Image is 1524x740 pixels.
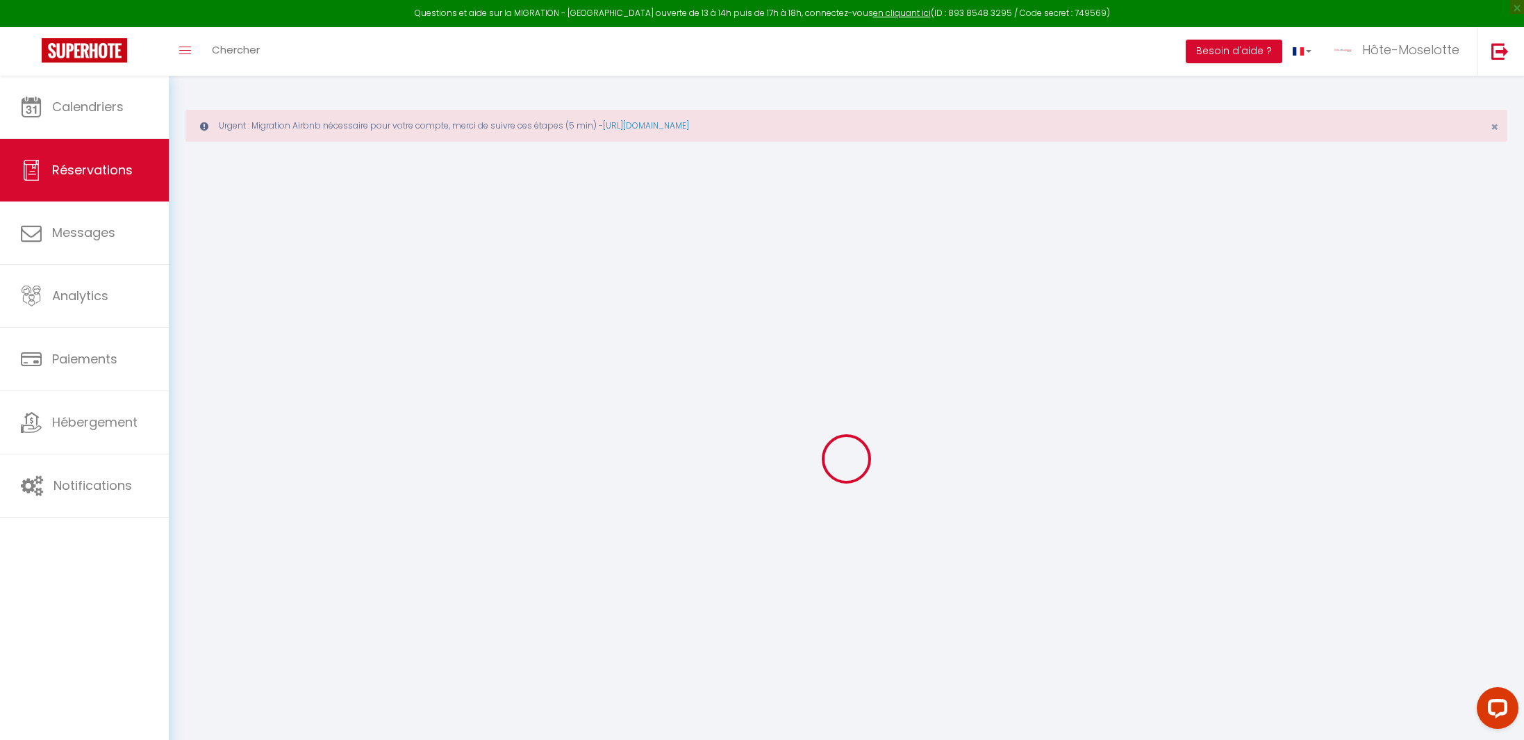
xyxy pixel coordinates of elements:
[52,413,138,431] span: Hébergement
[1186,40,1282,63] button: Besoin d'aide ?
[52,350,117,368] span: Paiements
[1322,27,1477,76] a: ... Hôte-Moselotte
[42,38,127,63] img: Super Booking
[1466,682,1524,740] iframe: LiveChat chat widget
[1491,118,1498,135] span: ×
[52,161,133,179] span: Réservations
[52,224,115,241] span: Messages
[201,27,270,76] a: Chercher
[1332,40,1353,60] img: ...
[1362,41,1459,58] span: Hôte-Moselotte
[52,287,108,304] span: Analytics
[873,7,931,19] a: en cliquant ici
[52,98,124,115] span: Calendriers
[603,120,689,131] a: [URL][DOMAIN_NAME]
[185,110,1507,142] div: Urgent : Migration Airbnb nécessaire pour votre compte, merci de suivre ces étapes (5 min) -
[212,42,260,57] span: Chercher
[1491,121,1498,133] button: Close
[1491,42,1509,60] img: logout
[53,477,132,494] span: Notifications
